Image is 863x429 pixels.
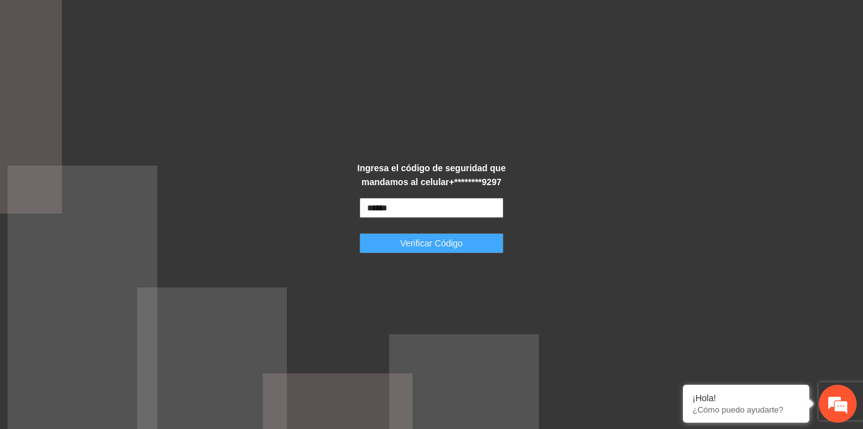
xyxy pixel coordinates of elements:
[401,236,463,250] span: Verificar Código
[692,393,800,403] div: ¡Hola!
[692,405,800,414] p: ¿Cómo puedo ayudarte?
[73,142,174,269] span: Estamos en línea.
[66,64,212,81] div: Chatee con nosotros ahora
[207,6,238,37] div: Minimizar ventana de chat en vivo
[359,233,504,253] button: Verificar Código
[6,291,241,335] textarea: Escriba su mensaje y pulse “Intro”
[358,163,506,187] strong: Ingresa el código de seguridad que mandamos al celular +********9297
